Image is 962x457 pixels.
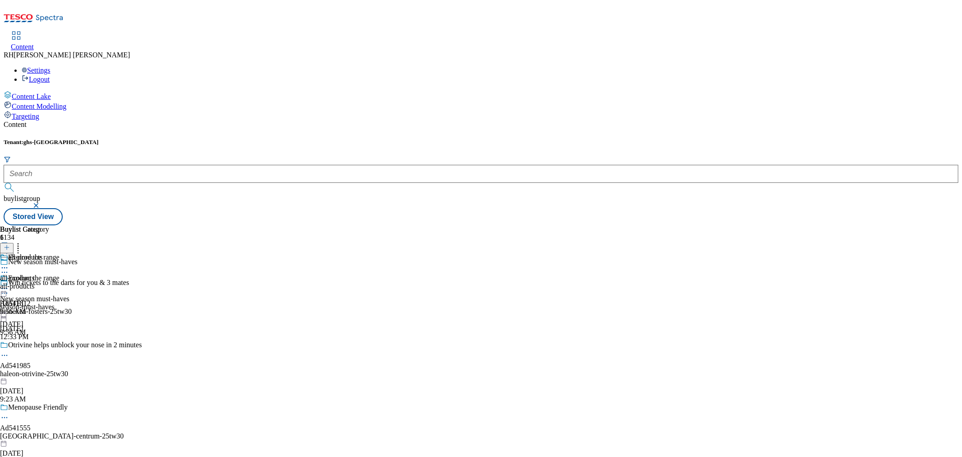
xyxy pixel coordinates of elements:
[22,66,51,74] a: Settings
[4,111,958,121] a: Targeting
[4,51,14,59] span: RH
[23,139,99,145] span: ghs-[GEOGRAPHIC_DATA]
[4,195,40,202] span: buylistgroup
[4,165,958,183] input: Search
[12,103,66,110] span: Content Modelling
[8,274,60,282] div: Explore the range
[12,112,39,120] span: Targeting
[22,75,50,83] a: Logout
[4,91,958,101] a: Content Lake
[4,121,958,129] div: Content
[4,208,63,225] button: Stored View
[8,341,142,349] div: Otrivine helps unblock your nose in 2 minutes
[4,139,958,146] h5: Tenant:
[8,403,68,411] div: Menopause Friendly
[8,253,60,261] div: Explore the range
[11,32,34,51] a: Content
[4,156,11,163] svg: Search Filters
[11,43,34,51] span: Content
[14,51,130,59] span: [PERSON_NAME] [PERSON_NAME]
[12,93,51,100] span: Content Lake
[8,253,42,261] div: all-products
[4,101,958,111] a: Content Modelling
